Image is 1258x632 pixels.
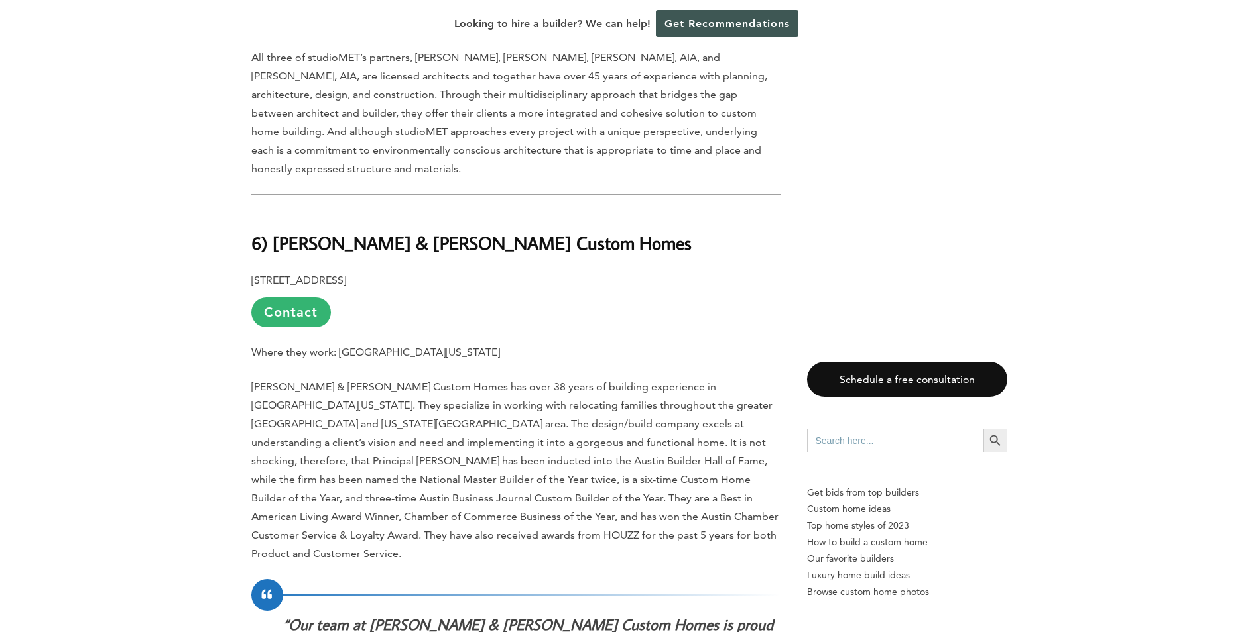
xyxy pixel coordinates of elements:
a: How to build a custom home [807,534,1007,551]
b: Where they work: [GEOGRAPHIC_DATA][US_STATE] [251,346,500,358]
p: [STREET_ADDRESS] [251,271,781,327]
svg: Search [988,433,1003,448]
a: Schedule a free consultation [807,362,1007,397]
a: Top home styles of 2023 [807,517,1007,534]
a: Luxury home build ideas [807,567,1007,584]
a: Get Recommendations [656,10,798,37]
a: Browse custom home photos [807,584,1007,600]
input: Search here... [807,429,983,452]
a: Contact [251,297,331,327]
span: All three of studioMET’s partners, [PERSON_NAME], [PERSON_NAME], [PERSON_NAME], AIA, and [PERSON_... [251,51,767,175]
p: Get bids from top builders [807,484,1007,501]
a: Our favorite builders [807,551,1007,567]
b: 6) [PERSON_NAME] & [PERSON_NAME] Custom Homes [251,231,692,254]
span: [PERSON_NAME] & [PERSON_NAME] Custom Homes has over 38 years of building experience in [GEOGRAPHI... [251,380,779,560]
a: Custom home ideas [807,501,1007,517]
